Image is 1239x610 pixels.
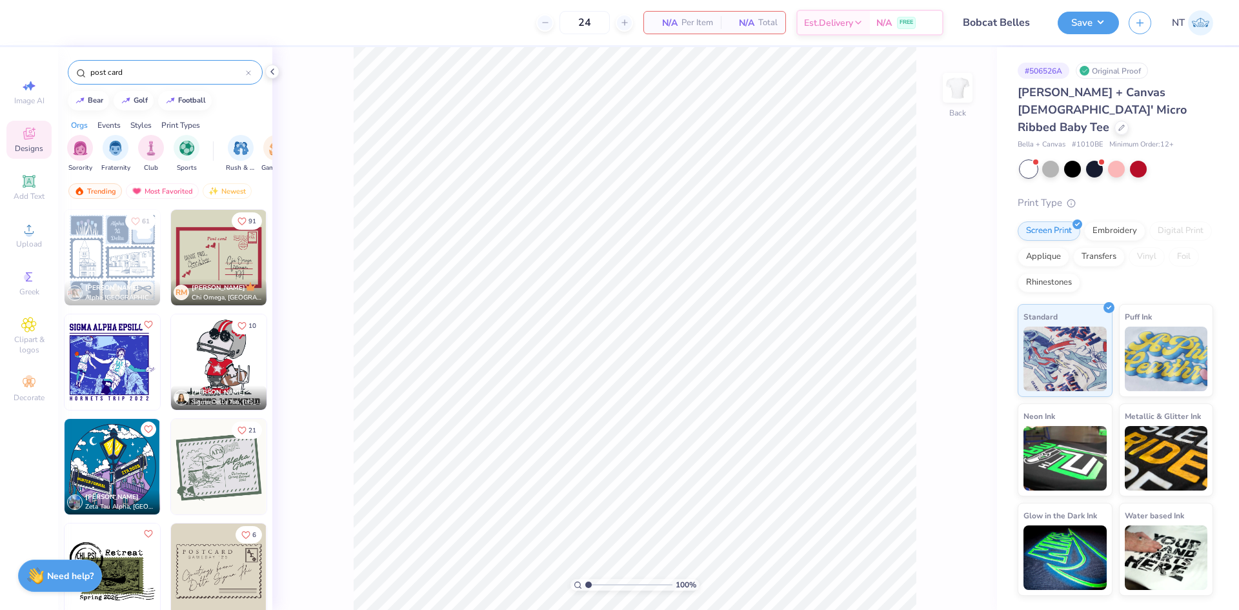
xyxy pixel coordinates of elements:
button: filter button [174,135,199,173]
div: RM [174,285,189,300]
img: Fraternity Image [108,141,123,156]
img: Metallic & Glitter Ink [1125,426,1208,491]
span: [PERSON_NAME] [85,283,139,292]
span: Water based Ink [1125,509,1184,522]
button: filter button [67,135,93,173]
span: Rush & Bid [226,163,256,173]
div: Newest [203,183,252,199]
img: Standard [1023,327,1107,391]
span: 91 [248,218,256,225]
div: football [178,97,206,104]
span: Est. Delivery [804,16,853,30]
div: golf [134,97,148,104]
div: Styles [130,119,152,131]
span: Puff Ink [1125,310,1152,323]
button: Like [141,317,156,332]
span: Alpha [GEOGRAPHIC_DATA], [US_STATE][GEOGRAPHIC_DATA] [85,293,155,303]
span: 21 [248,427,256,434]
img: de42fc2d-c331-4be3-89b9-8358f81fdb2a [159,210,255,305]
img: Nestor Talens [1188,10,1213,36]
div: Rhinestones [1018,273,1080,292]
span: Club [144,163,158,173]
img: Puff Ink [1125,327,1208,391]
img: 0acbf6f0-98d1-4284-b18e-f4fc1e2c72d6 [159,314,255,410]
span: 6 [252,532,256,538]
span: 10 [248,323,256,329]
img: Sorority Image [73,141,88,156]
div: Trending [68,183,122,199]
span: Decorate [14,392,45,403]
button: Like [141,526,156,542]
div: filter for Club [138,135,164,173]
span: 100 % [676,579,696,591]
button: filter button [138,135,164,173]
div: Back [949,107,966,119]
button: football [158,91,212,110]
div: Applique [1018,247,1069,267]
span: [PERSON_NAME] [192,283,245,292]
span: N/A [729,16,754,30]
button: Like [125,212,156,230]
img: 7b755b00-23cd-434b-a0b0-d72b1975147e [171,419,267,514]
span: [PERSON_NAME] + Canvas [DEMOGRAPHIC_DATA]' Micro Ribbed Baby Tee [1018,85,1187,135]
img: topCreatorCrown.gif [245,281,256,292]
button: filter button [261,135,291,173]
div: Events [97,119,121,131]
span: Add Text [14,191,45,201]
img: Sports Image [179,141,194,156]
div: filter for Game Day [261,135,291,173]
img: Game Day Image [269,141,284,156]
span: Game Day [261,163,291,173]
div: filter for Rush & Bid [226,135,256,173]
div: filter for Sports [174,135,199,173]
button: golf [114,91,154,110]
span: Zeta Tau Alpha, [GEOGRAPHIC_DATA] [85,502,155,512]
span: Total [758,16,778,30]
img: 38432418-6528-4f28-b63b-38e4be61ccf6 [171,210,267,305]
span: Metallic & Glitter Ink [1125,409,1201,423]
span: N/A [876,16,892,30]
span: Minimum Order: 12 + [1109,139,1174,150]
img: trend_line.gif [121,97,131,105]
div: Transfers [1073,247,1125,267]
span: Sports [177,163,197,173]
span: FREE [900,18,913,27]
img: 878f3f27-ca12-41b1-bc3b-f64d2b5c9789 [65,419,160,514]
span: [PERSON_NAME] [192,388,245,397]
img: 1f2dca07-7197-4f14-bdab-047e88b8781e [266,210,361,305]
img: Club Image [144,141,158,156]
div: Digital Print [1149,221,1212,241]
div: Foil [1169,247,1199,267]
button: filter button [226,135,256,173]
img: trending.gif [74,187,85,196]
div: Orgs [71,119,88,131]
input: – – [559,11,610,34]
span: Sorority [68,163,92,173]
div: filter for Sorority [67,135,93,173]
span: Image AI [14,96,45,106]
div: Original Proof [1076,63,1148,79]
button: filter button [101,135,130,173]
strong: Need help? [47,570,94,582]
div: filter for Fraternity [101,135,130,173]
span: NT [1172,15,1185,30]
div: Most Favorited [126,183,199,199]
button: Save [1058,12,1119,34]
button: Like [232,422,262,439]
span: Designs [15,143,43,154]
img: Back [945,75,971,101]
div: # 506526A [1018,63,1069,79]
span: Upload [16,239,42,249]
img: Rush & Bid Image [234,141,248,156]
span: Bella + Canvas [1018,139,1065,150]
span: Per Item [681,16,713,30]
span: Glow in the Dark Ink [1023,509,1097,522]
img: 1a00fdaf-a8e4-4032-a6f5-28cd2ca3e70e [65,210,160,305]
span: Standard [1023,310,1058,323]
div: Print Type [1018,196,1213,210]
span: 61 [142,218,150,225]
div: Screen Print [1018,221,1080,241]
span: Chi Omega, [GEOGRAPHIC_DATA] [192,293,261,303]
div: bear [88,97,103,104]
img: b382d0d1-fbc1-4b20-96d0-e849a71bfaf3 [159,419,255,514]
